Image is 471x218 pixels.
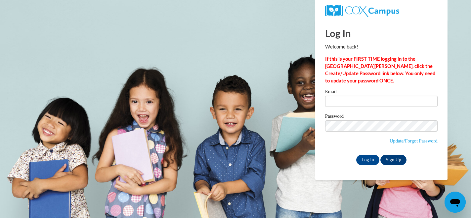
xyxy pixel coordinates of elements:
[325,114,438,120] label: Password
[380,155,406,165] a: Sign Up
[325,5,438,17] a: COX Campus
[325,26,438,40] h1: Log In
[325,56,435,83] strong: If this is your FIRST TIME logging in to the [GEOGRAPHIC_DATA][PERSON_NAME], click the Create/Upd...
[325,5,399,17] img: COX Campus
[325,43,438,50] p: Welcome back!
[390,138,438,143] a: Update/Forgot Password
[325,89,438,96] label: Email
[356,155,379,165] input: Log In
[445,192,466,213] iframe: Button to launch messaging window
